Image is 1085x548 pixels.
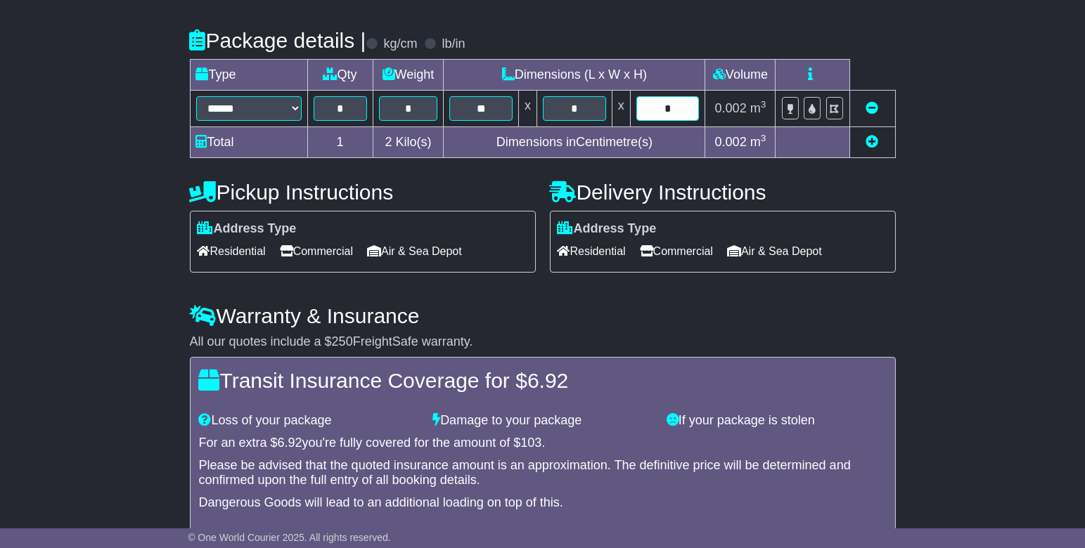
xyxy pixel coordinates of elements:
[519,91,537,127] td: x
[761,99,766,110] sup: 3
[192,413,426,429] div: Loss of your package
[278,436,302,450] span: 6.92
[750,101,766,115] span: m
[715,101,747,115] span: 0.002
[727,240,822,262] span: Air & Sea Depot
[367,240,462,262] span: Air & Sea Depot
[190,334,896,350] div: All our quotes include a $ FreightSafe warranty.
[660,413,894,429] div: If your package is stolen
[640,240,713,262] span: Commercial
[425,413,660,429] div: Damage to your package
[444,60,705,91] td: Dimensions (L x W x H)
[558,221,657,237] label: Address Type
[190,127,307,158] td: Total
[750,135,766,149] span: m
[190,181,536,204] h4: Pickup Instructions
[866,135,879,149] a: Add new item
[866,101,879,115] a: Remove this item
[198,240,266,262] span: Residential
[199,458,887,488] div: Please be advised that the quoted insurance amount is an approximation. The definitive price will...
[199,495,887,511] div: Dangerous Goods will lead to an additional loading on top of this.
[188,532,391,543] span: © One World Courier 2025. All rights reserved.
[280,240,353,262] span: Commercial
[715,135,747,149] span: 0.002
[444,127,705,158] td: Dimensions in Centimetre(s)
[520,436,541,450] span: 103
[442,37,465,52] label: lb/in
[307,60,373,91] td: Qty
[527,369,568,392] span: 6.92
[373,127,444,158] td: Kilo(s)
[612,91,630,127] td: x
[332,334,353,348] span: 250
[307,127,373,158] td: 1
[198,221,297,237] label: Address Type
[190,29,366,52] h4: Package details |
[383,37,417,52] label: kg/cm
[190,304,896,327] h4: Warranty & Insurance
[385,135,392,149] span: 2
[558,240,626,262] span: Residential
[373,60,444,91] td: Weight
[199,436,887,451] div: For an extra $ you're fully covered for the amount of $ .
[550,181,896,204] h4: Delivery Instructions
[705,60,776,91] td: Volume
[761,133,766,143] sup: 3
[190,60,307,91] td: Type
[199,369,887,392] h4: Transit Insurance Coverage for $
